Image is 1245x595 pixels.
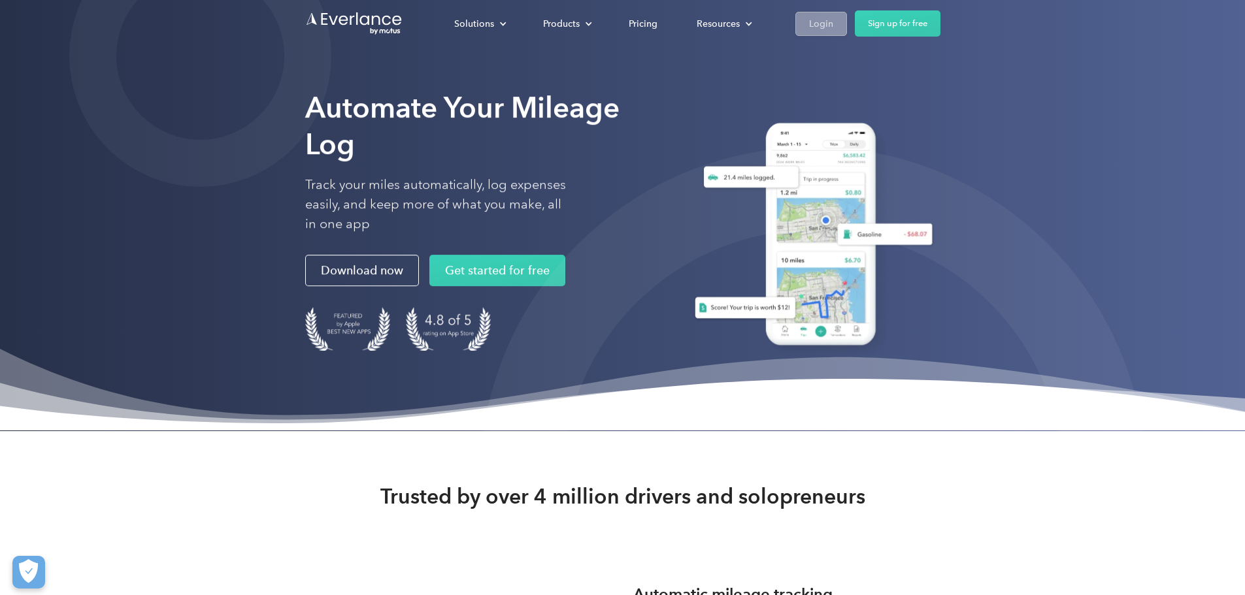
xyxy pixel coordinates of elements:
[616,12,671,35] a: Pricing
[809,16,833,32] div: Login
[795,12,847,36] a: Login
[12,556,45,588] button: Cookies Settings
[441,12,517,35] div: Solutions
[406,307,491,351] img: 4.9 out of 5 stars on the app store
[454,16,494,32] div: Solutions
[697,16,740,32] div: Resources
[855,10,940,37] a: Sign up for free
[305,11,403,36] a: Go to homepage
[305,90,620,161] strong: Automate Your Mileage Log
[530,12,603,35] div: Products
[380,483,865,509] strong: Trusted by over 4 million drivers and solopreneurs
[305,255,419,286] a: Download now
[684,12,763,35] div: Resources
[629,16,657,32] div: Pricing
[305,307,390,351] img: Badge for Featured by Apple Best New Apps
[305,175,567,234] p: Track your miles automatically, log expenses easily, and keep more of what you make, all in one app
[429,255,565,286] a: Get started for free
[543,16,580,32] div: Products
[679,113,940,361] img: Everlance, mileage tracker app, expense tracking app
